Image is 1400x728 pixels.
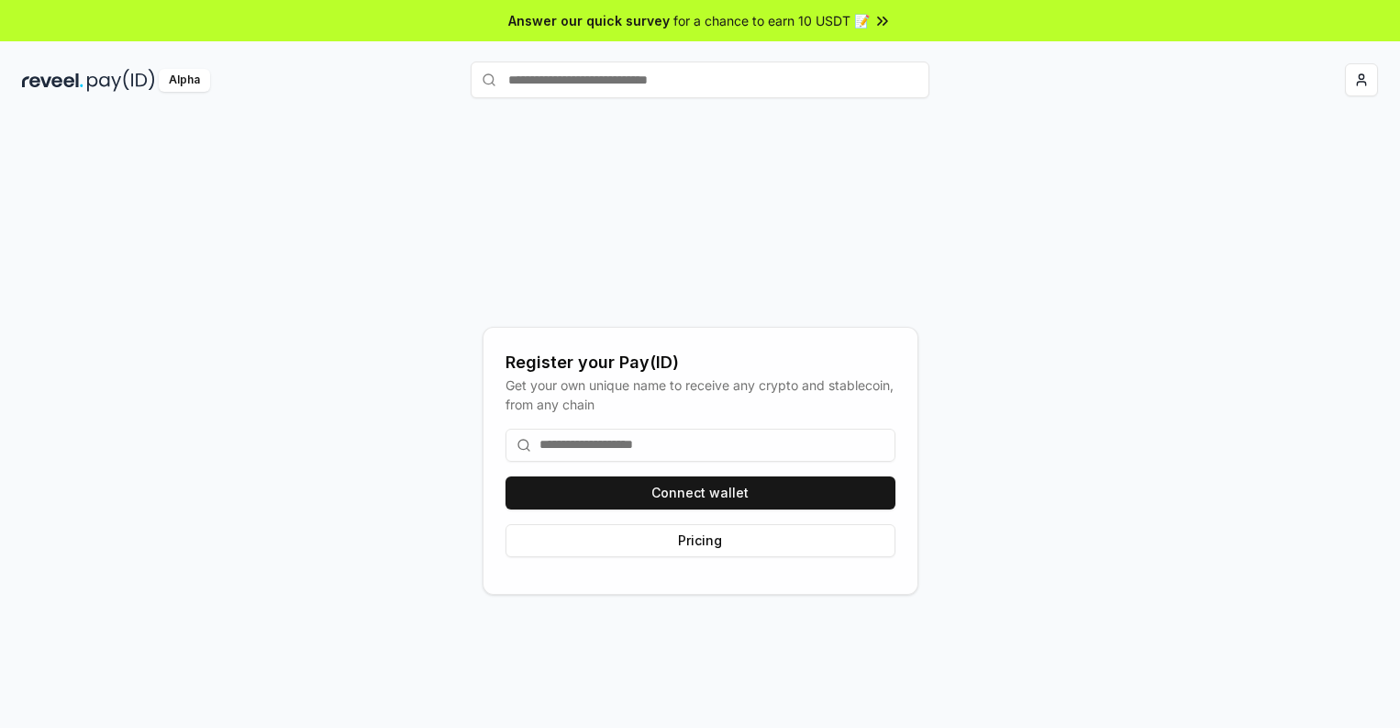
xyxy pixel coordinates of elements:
button: Pricing [506,524,895,557]
span: for a chance to earn 10 USDT 📝 [673,11,870,30]
img: pay_id [87,69,155,92]
span: Answer our quick survey [508,11,670,30]
button: Connect wallet [506,476,895,510]
img: reveel_dark [22,69,83,92]
div: Alpha [159,69,210,92]
div: Get your own unique name to receive any crypto and stablecoin, from any chain [506,375,895,414]
div: Register your Pay(ID) [506,350,895,375]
